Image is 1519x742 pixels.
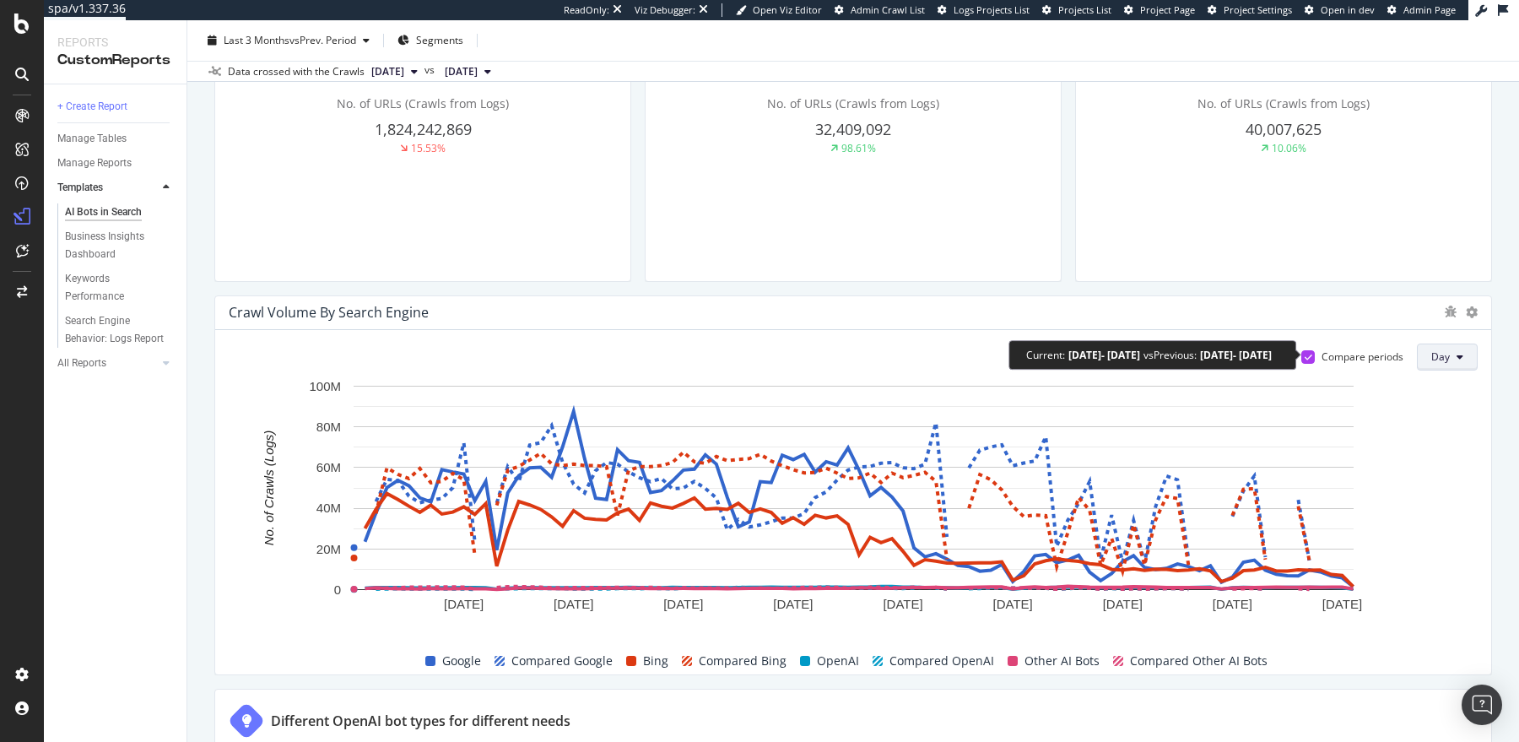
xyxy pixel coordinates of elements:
div: bug [1444,306,1457,317]
span: 2025 Sep. 15th [371,64,404,79]
a: Business Insights Dashboard [65,228,175,263]
div: [DATE] - [DATE] [1200,348,1272,362]
span: Compared Google [511,651,613,671]
span: 1,824,242,869 [375,119,472,139]
div: Business Insights Dashboard [65,228,162,263]
span: Bing [643,651,668,671]
button: Last 3 MonthsvsPrev. Period [201,27,376,54]
button: [DATE] [438,62,498,82]
span: Admin Crawl List [851,3,925,16]
text: 40M [316,501,341,515]
text: [DATE] [1213,597,1252,611]
div: Keywords Performance [65,270,159,306]
div: 15.53% [411,141,446,155]
div: Reports [57,34,173,51]
a: Admin Crawl List [835,3,925,17]
div: Manage Tables [57,130,127,148]
button: [DATE] [365,62,424,82]
text: [DATE] [663,597,703,611]
a: Open Viz Editor [736,3,822,17]
a: Admin Page [1387,3,1456,17]
span: No. of URLs (Crawls from Logs) [767,95,939,111]
div: Viz Debugger: [635,3,695,17]
span: Google [442,651,481,671]
div: All Reports [57,355,106,372]
text: No. of Crawls (Logs) [262,431,276,546]
text: 80M [316,420,341,434]
span: Projects List [1058,3,1111,16]
span: Other AI Bots [1024,651,1100,671]
a: Templates [57,179,158,197]
button: Day [1417,344,1478,371]
text: [DATE] [993,597,1033,611]
a: Open in dev [1305,3,1375,17]
div: Search Engine Behavior: Logs Report [65,312,165,348]
a: All Reports [57,355,158,372]
div: 98.61% [841,141,876,155]
text: [DATE] [444,597,484,611]
span: Compared Bing [699,651,787,671]
div: AI Bots in Search [65,203,142,221]
span: vs Prev. Period [289,33,356,47]
text: 0 [334,582,341,597]
span: No. of URLs (Crawls from Logs) [337,95,509,111]
div: CustomReports [57,51,173,70]
span: 40,007,625 [1246,119,1322,139]
a: Manage Tables [57,130,175,148]
span: Compared OpenAI [889,651,994,671]
text: [DATE] [1103,597,1143,611]
span: Project Settings [1224,3,1292,16]
div: Open Intercom Messenger [1462,685,1502,725]
span: Segments [416,33,463,47]
span: No. of URLs (Crawls from Logs) [1197,95,1370,111]
text: 100M [309,379,341,393]
span: Project Page [1140,3,1195,16]
a: Search Engine Behavior: Logs Report [65,312,175,348]
svg: A chart. [229,377,1478,633]
span: Open Viz Editor [753,3,822,16]
div: Different OpenAI bot types for different needs [271,712,570,731]
div: Crawl Volume By Search EngineCompare periodsDayA chart.GoogleCompared GoogleBingCompared BingOpen... [214,295,1492,675]
span: Compared Other AI Bots [1130,651,1268,671]
button: Segments [391,27,470,54]
span: Admin Page [1403,3,1456,16]
div: Data crossed with the Crawls [228,64,365,79]
a: Project Settings [1208,3,1292,17]
div: + Create Report [57,98,127,116]
div: ReadOnly: [564,3,609,17]
a: Manage Reports [57,154,175,172]
span: 32,409,092 [815,119,891,139]
div: Templates [57,179,103,197]
span: Open in dev [1321,3,1375,16]
span: Last 3 Months [224,33,289,47]
a: AI Bots in Search [65,203,175,221]
a: Logs Projects List [938,3,1030,17]
a: + Create Report [57,98,175,116]
div: 10.06% [1272,141,1306,155]
a: Project Page [1124,3,1195,17]
text: [DATE] [554,597,593,611]
text: [DATE] [773,597,813,611]
text: [DATE] [1322,597,1362,611]
div: Manage Reports [57,154,132,172]
text: [DATE] [883,597,922,611]
div: Compare periods [1322,349,1403,364]
span: OpenAI [817,651,859,671]
span: Day [1431,349,1450,364]
a: Keywords Performance [65,270,175,306]
span: 2025 Jun. 18th [445,64,478,79]
text: 60M [316,460,341,474]
div: vs Previous : [1143,348,1197,362]
span: Logs Projects List [954,3,1030,16]
div: Current: [1026,348,1065,362]
a: Projects List [1042,3,1111,17]
text: 20M [316,542,341,556]
div: [DATE] - [DATE] [1068,348,1140,362]
div: Crawl Volume By Search Engine [229,304,429,321]
span: vs [424,62,438,78]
